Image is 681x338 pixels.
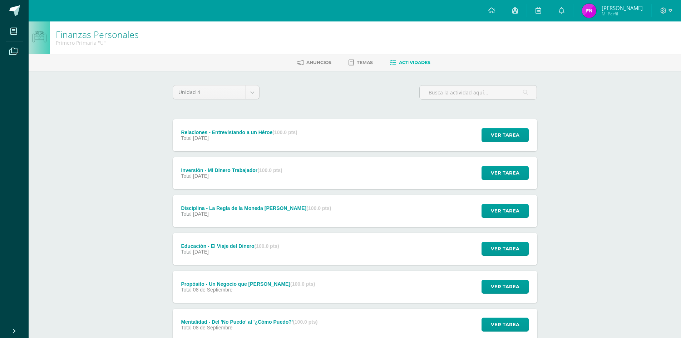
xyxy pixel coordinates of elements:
span: Total [181,249,192,255]
div: Disciplina - La Regla de la Moneda [PERSON_NAME] [181,205,331,211]
div: Primero Primaria 'U' [56,39,139,46]
span: Actividades [399,60,430,65]
a: Unidad 4 [173,85,259,99]
span: 08 de Septiembre [193,287,233,293]
span: Total [181,325,192,330]
span: [DATE] [193,249,209,255]
strong: (100.0 pts) [272,129,297,135]
button: Ver tarea [482,318,529,332]
strong: (100.0 pts) [257,167,282,173]
button: Ver tarea [482,128,529,142]
span: Ver tarea [491,128,519,142]
span: Total [181,135,192,141]
span: [DATE] [193,135,209,141]
a: Finanzas Personales [56,28,139,40]
img: 4b914206d56e27c13b343e4d315c9ba0.png [582,4,596,18]
span: Ver tarea [491,280,519,293]
button: Ver tarea [482,280,529,294]
div: Relaciones - Entrevistando a un Héroe [181,129,297,135]
button: Ver tarea [482,166,529,180]
span: 08 de Septiembre [193,325,233,330]
strong: (100.0 pts) [293,319,317,325]
div: Inversión - Mi Dinero Trabajador [181,167,282,173]
span: Anuncios [306,60,331,65]
h1: Finanzas Personales [56,29,139,39]
input: Busca la actividad aquí... [420,85,537,99]
button: Ver tarea [482,242,529,256]
span: Ver tarea [491,242,519,255]
a: Actividades [390,57,430,68]
strong: (100.0 pts) [306,205,331,211]
img: bot1.png [32,31,46,43]
a: Temas [349,57,373,68]
div: Educación - El Viaje del Dinero [181,243,279,249]
span: Total [181,211,192,217]
span: Temas [357,60,373,65]
span: Total [181,287,192,293]
span: Total [181,173,192,179]
span: [DATE] [193,173,209,179]
span: [DATE] [193,211,209,217]
strong: (100.0 pts) [290,281,315,287]
a: Anuncios [297,57,331,68]
span: Ver tarea [491,166,519,180]
div: Mentalidad - Del 'No Puedo' al '¿Cómo Puedo?' [181,319,317,325]
div: Propósito - Un Negocio que [PERSON_NAME] [181,281,315,287]
span: Ver tarea [491,318,519,331]
span: [PERSON_NAME] [602,4,643,11]
span: Ver tarea [491,204,519,217]
span: Mi Perfil [602,11,643,17]
button: Ver tarea [482,204,529,218]
strong: (100.0 pts) [255,243,279,249]
span: Unidad 4 [178,85,240,99]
